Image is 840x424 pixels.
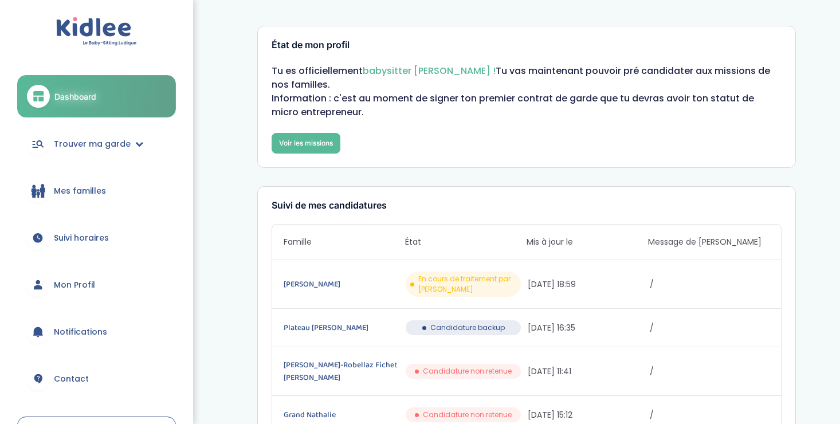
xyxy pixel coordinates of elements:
[284,278,403,290] a: [PERSON_NAME]
[528,278,647,290] span: [DATE] 18:59
[284,236,405,248] span: Famille
[528,409,647,421] span: [DATE] 15:12
[430,323,505,333] span: Candidature backup
[528,322,647,334] span: [DATE] 16:35
[650,322,770,334] span: /
[54,326,107,338] span: Notifications
[527,236,648,248] span: Mis à jour le
[54,91,96,103] span: Dashboard
[272,40,782,50] h3: État de mon profil
[418,274,516,295] span: En cours de traitement par [PERSON_NAME]
[405,236,527,248] span: État
[54,279,95,291] span: Mon Profil
[17,358,176,399] a: Contact
[54,185,106,197] span: Mes familles
[363,64,496,77] span: babysitter [PERSON_NAME] !
[17,123,176,164] a: Trouver ma garde
[528,366,647,378] span: [DATE] 11:41
[272,92,782,119] p: Information : c'est au moment de signer ton premier contrat de garde que tu devras avoir ton stat...
[650,278,770,290] span: /
[423,410,512,420] span: Candidature non retenue
[17,311,176,352] a: Notifications
[423,366,512,376] span: Candidature non retenue
[650,409,770,421] span: /
[272,201,782,211] h3: Suivi de mes candidatures
[272,64,782,92] p: Tu es officiellement Tu vas maintenant pouvoir pré candidater aux missions de nos familles.
[54,373,89,385] span: Contact
[54,138,131,150] span: Trouver ma garde
[54,232,109,244] span: Suivi horaires
[284,321,403,334] a: Plateau [PERSON_NAME]
[648,236,770,248] span: Message de [PERSON_NAME]
[284,359,403,384] a: [PERSON_NAME]-Robellaz Fichet [PERSON_NAME]
[56,17,137,46] img: logo.svg
[650,366,770,378] span: /
[17,170,176,211] a: Mes familles
[17,264,176,305] a: Mon Profil
[17,75,176,117] a: Dashboard
[17,217,176,258] a: Suivi horaires
[284,409,403,421] a: Grand Nathalie
[272,133,340,154] a: Voir les missions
